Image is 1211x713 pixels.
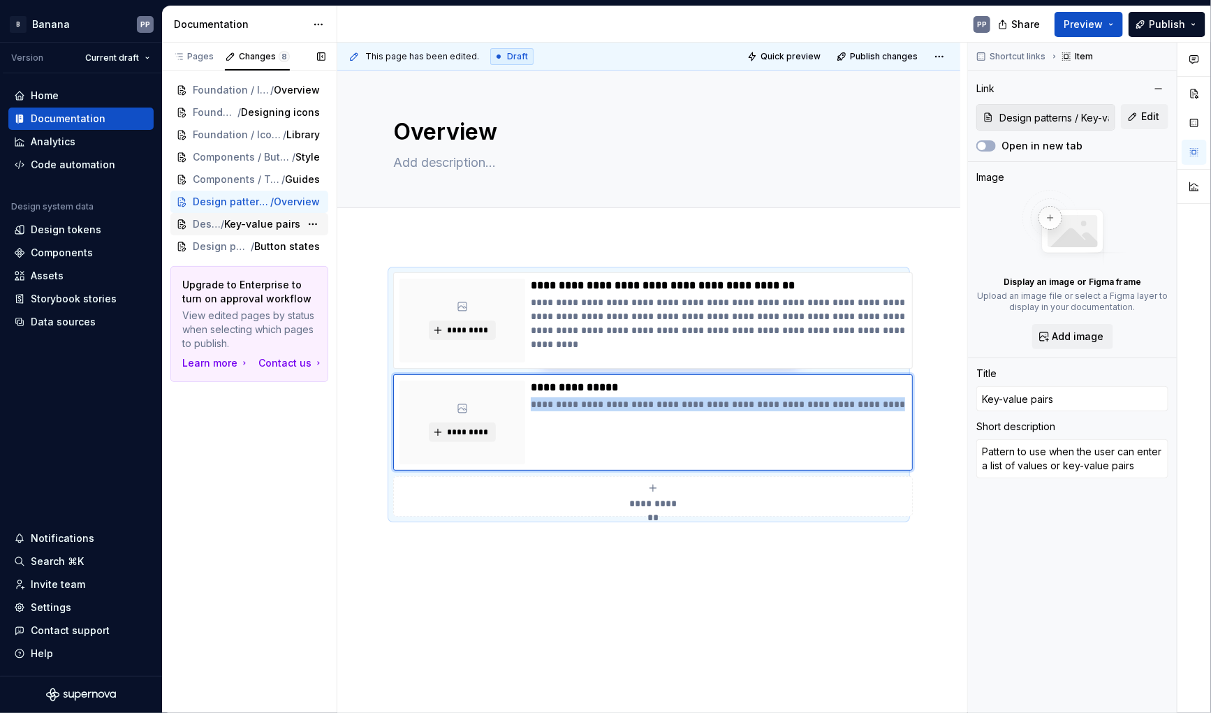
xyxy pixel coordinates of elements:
[31,246,93,260] div: Components
[507,51,528,62] span: Draft
[140,19,150,30] div: PP
[32,17,70,31] div: Banana
[3,9,159,39] button: BBananaPP
[365,51,479,62] span: This page has been edited.
[224,217,300,231] span: Key-value pairs
[173,51,214,62] div: Pages
[1004,277,1141,288] p: Display an image or Figma frame
[991,12,1049,37] button: Share
[1052,330,1104,344] span: Add image
[170,191,328,213] a: Design patterns/Overview
[8,596,154,619] a: Settings
[8,642,154,665] button: Help
[743,47,827,66] button: Quick preview
[8,527,154,550] button: Notifications
[46,688,116,702] svg: Supernova Logo
[1129,12,1205,37] button: Publish
[237,105,241,119] span: /
[182,356,250,370] a: Learn more
[31,112,105,126] div: Documentation
[85,52,139,64] span: Current draft
[1032,324,1113,349] button: Add image
[251,240,254,253] span: /
[390,115,902,149] textarea: Overview
[258,356,324,370] a: Contact us
[976,439,1168,478] textarea: Pattern to use when the user can enter a list of values or key-value pairs
[761,51,821,62] span: Quick preview
[990,51,1045,62] span: Shortcut links
[976,82,995,96] div: Link
[31,531,94,545] div: Notifications
[8,550,154,573] button: Search ⌘K
[193,217,221,231] span: Design patterns
[850,51,918,62] span: Publish changes
[31,89,59,103] div: Home
[1001,139,1082,153] label: Open in new tab
[193,105,237,119] span: Foundation / Icons
[8,108,154,130] a: Documentation
[31,223,101,237] div: Design tokens
[31,315,96,329] div: Data sources
[274,195,320,209] span: Overview
[286,128,320,142] span: Library
[1149,17,1185,31] span: Publish
[170,146,328,168] a: Components / Button/Style
[976,367,997,381] div: Title
[8,242,154,264] a: Components
[285,172,320,186] span: Guides
[221,217,224,231] span: /
[170,124,328,146] a: Foundation / Icons/Library
[8,154,154,176] a: Code automation
[174,17,306,31] div: Documentation
[193,240,251,253] span: Design patterns
[31,647,53,661] div: Help
[170,235,328,258] a: Design patterns/Button states
[254,240,320,253] span: Button states
[193,195,270,209] span: Design patterns
[241,105,320,119] span: Designing icons
[295,150,320,164] span: Style
[182,278,316,306] p: Upgrade to Enterprise to turn on approval workflow
[972,47,1052,66] button: Shortcut links
[239,51,290,62] div: Changes
[8,131,154,153] a: Analytics
[31,624,110,638] div: Contact support
[1011,17,1040,31] span: Share
[8,619,154,642] button: Contact support
[11,201,94,212] div: Design system data
[10,16,27,33] div: B
[170,213,328,235] a: Design patterns/Key-value pairs
[270,83,274,97] span: /
[976,386,1168,411] input: Add title
[274,83,320,97] span: Overview
[193,172,281,186] span: Components / Table
[193,150,292,164] span: Components / Button
[182,309,316,351] p: View edited pages by status when selecting which pages to publish.
[1055,12,1123,37] button: Preview
[1121,104,1168,129] button: Edit
[270,195,274,209] span: /
[1141,110,1159,124] span: Edit
[292,150,295,164] span: /
[281,172,285,186] span: /
[8,311,154,333] a: Data sources
[31,601,71,615] div: Settings
[31,135,75,149] div: Analytics
[976,291,1168,313] p: Upload an image file or select a Figma layer to display in your documentation.
[283,128,286,142] span: /
[8,84,154,107] a: Home
[31,269,64,283] div: Assets
[832,47,924,66] button: Publish changes
[31,578,85,591] div: Invite team
[976,420,1055,434] div: Short description
[31,292,117,306] div: Storybook stories
[31,554,84,568] div: Search ⌘K
[976,170,1004,184] div: Image
[279,51,290,62] span: 8
[79,48,156,68] button: Current draft
[170,168,328,191] a: Components / Table/Guides
[8,288,154,310] a: Storybook stories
